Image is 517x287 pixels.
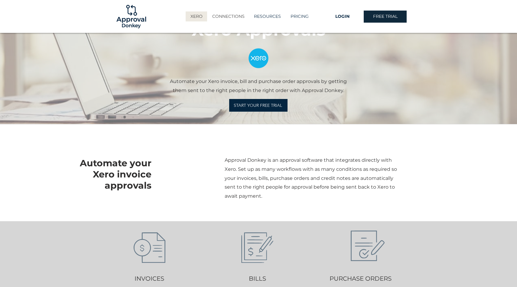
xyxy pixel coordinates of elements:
[209,11,248,21] p: CONNECTIONS
[240,40,277,77] img: Logo - Blue.png
[187,11,206,21] p: XERO
[170,78,347,93] span: Automate your Xero invoice, bill and purchase order approvals by getting them sent to the right p...
[364,11,407,23] a: FREE TRIAL
[135,275,164,282] span: INVOICES
[321,11,364,23] a: LOGIN
[330,275,392,282] span: PURCHASE ORDERS
[186,11,207,21] a: XERO
[373,14,398,20] span: FREE TRIAL
[285,11,313,21] a: PRICING
[249,11,285,21] div: RESOURCES
[229,99,288,112] a: START YOUR FREE TRIAL
[234,103,282,108] span: START YOUR FREE TRIAL
[249,275,266,282] span: BILLS
[207,11,249,21] a: CONNECTIONS
[178,11,321,21] nav: Site
[335,14,350,20] span: LOGIN
[115,0,148,33] img: Logo-01.png
[80,158,151,191] span: Automate your Xero invoice approvals
[251,11,284,21] p: RESOURCES
[288,11,312,21] p: PRICING
[225,157,397,199] span: Approval Donkey is an approval software that integrates directly with Xero. Set up as many workfl...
